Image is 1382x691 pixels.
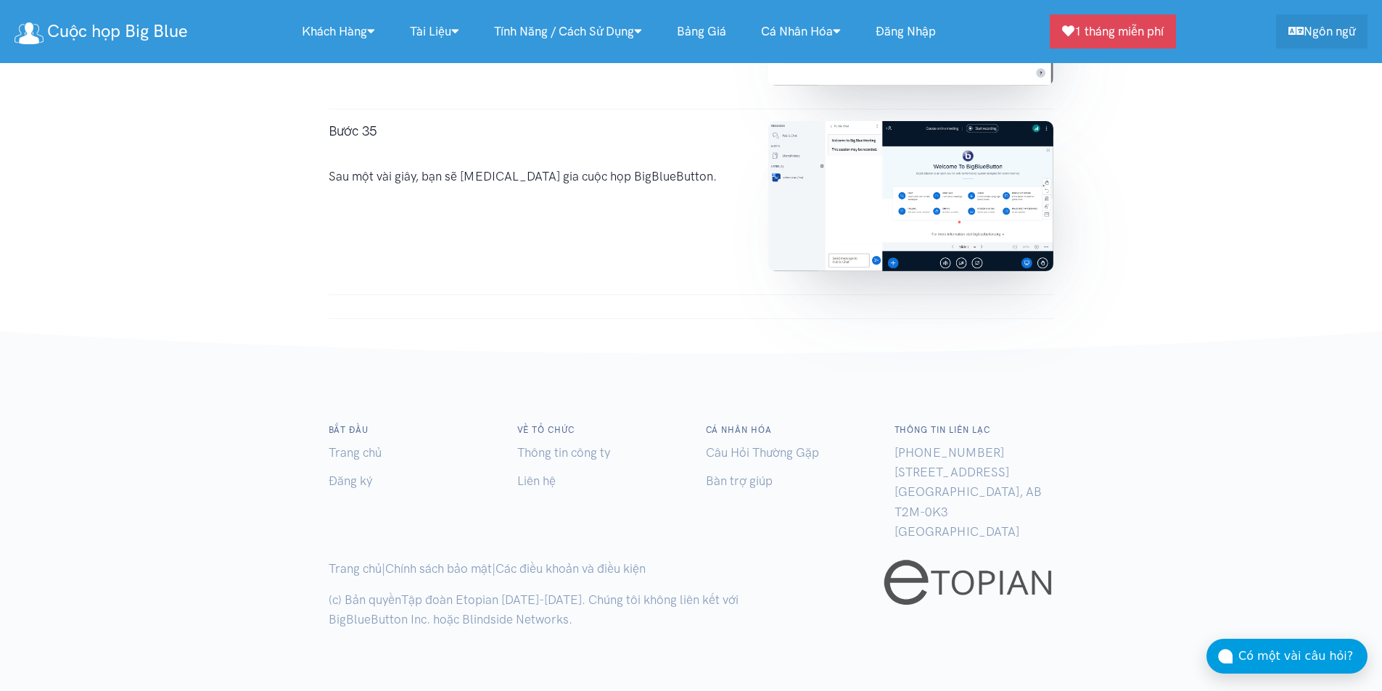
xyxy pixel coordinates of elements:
[706,423,865,437] h6: cá nhân hóa
[392,16,477,47] a: Tài liệu
[894,423,1054,437] h6: Thông tin liên lạc
[881,559,1053,606] img: etopian-logo-black.png
[517,423,677,437] h6: Về tổ chức
[517,473,556,488] a: Liên hệ
[1238,647,1367,666] div: Có một vài câu hỏi?
[659,16,744,47] a: Bảng giá
[477,16,659,47] a: Tính năng / Cách sử dụng
[15,22,44,44] img: Logo
[517,445,610,460] a: Thông tin công ty
[329,561,382,576] a: Trang chủ
[15,16,188,47] a: Cuộc họp Big Blue
[1206,639,1367,674] button: Có một vài câu hỏi?
[706,445,819,460] a: Câu Hỏi Thường Gặp
[329,423,488,437] h6: Bắt đầu
[1276,15,1367,49] a: Ngôn ngữ
[329,121,740,141] h4: Bước 35
[768,121,1053,271] img: moodle4-setup-35.png
[329,559,646,579] p: | |
[314,121,754,283] div: Sau một vài giây, bạn sẽ [MEDICAL_DATA] gia cuộc họp BigBlueButton.
[858,16,953,47] a: Đăng nhập
[706,473,773,488] a: Bàn trợ giúp
[329,590,802,629] p: (c) Bản quyền . Chúng tôi không liên kết với BigBlueButton Inc. hoặc Blindside Networks.
[894,445,1042,539] span: [PHONE_NUMBER] [STREET_ADDRESS] [GEOGRAPHIC_DATA], AB T2M-0K3 [GEOGRAPHIC_DATA]
[744,16,858,47] a: cá nhân hóa
[495,561,646,576] a: Các điều khoản và điều kiện
[329,445,382,460] a: Trang chủ
[329,473,372,488] a: Đăng ký
[385,561,492,576] a: Chính sách bảo mật
[284,16,392,47] a: Khách hàng
[1050,15,1176,49] a: 1 tháng miễn phí
[401,592,582,607] a: Tập đoàn Etopian [DATE]-[DATE]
